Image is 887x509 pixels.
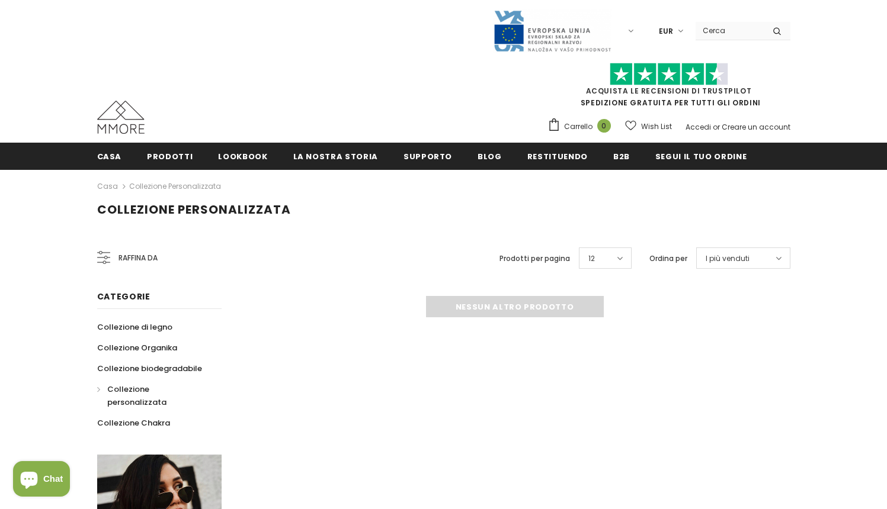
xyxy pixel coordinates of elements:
[586,86,752,96] a: Acquista le recensioni di TrustPilot
[404,143,452,169] a: supporto
[588,253,595,265] span: 12
[625,116,672,137] a: Wish List
[655,143,747,169] a: Segui il tuo ordine
[97,413,170,433] a: Collezione Chakra
[641,121,672,133] span: Wish List
[97,291,150,302] span: Categorie
[564,121,593,133] span: Carrello
[293,143,378,169] a: La nostra storia
[9,461,73,500] inbox-online-store-chat: Shopify online store chat
[97,358,202,379] a: Collezione biodegradabile
[478,151,502,162] span: Blog
[218,143,267,169] a: Lookbook
[547,118,617,136] a: Carrello 0
[493,9,611,53] img: Javni Razpis
[527,143,588,169] a: Restituendo
[613,143,630,169] a: B2B
[686,122,711,132] a: Accedi
[649,253,687,265] label: Ordina per
[97,317,172,337] a: Collezione di legno
[97,337,177,358] a: Collezione Organika
[119,252,158,265] span: Raffina da
[97,379,209,413] a: Collezione personalizzata
[722,122,790,132] a: Creare un account
[706,253,750,265] span: I più venduti
[218,151,267,162] span: Lookbook
[147,151,193,162] span: Prodotti
[696,22,764,39] input: Search Site
[610,63,728,86] img: Fidati di Pilot Stars
[97,201,291,218] span: Collezione personalizzata
[293,151,378,162] span: La nostra storia
[129,181,221,191] a: Collezione personalizzata
[97,417,170,429] span: Collezione Chakra
[97,363,202,374] span: Collezione biodegradabile
[97,179,118,194] a: Casa
[655,151,747,162] span: Segui il tuo ordine
[659,25,673,37] span: EUR
[97,321,172,333] span: Collezione di legno
[404,151,452,162] span: supporto
[107,384,166,408] span: Collezione personalizzata
[713,122,720,132] span: or
[97,101,145,134] img: Casi MMORE
[597,119,611,133] span: 0
[493,25,611,36] a: Javni Razpis
[478,143,502,169] a: Blog
[613,151,630,162] span: B2B
[97,151,122,162] span: Casa
[527,151,588,162] span: Restituendo
[97,143,122,169] a: Casa
[547,68,790,108] span: SPEDIZIONE GRATUITA PER TUTTI GLI ORDINI
[147,143,193,169] a: Prodotti
[97,342,177,353] span: Collezione Organika
[499,253,570,265] label: Prodotti per pagina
